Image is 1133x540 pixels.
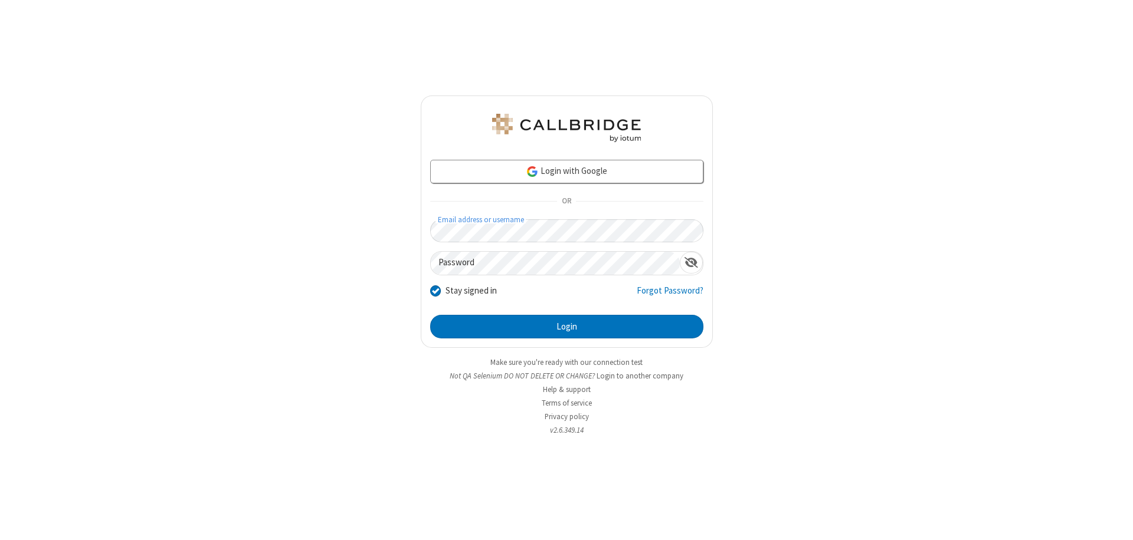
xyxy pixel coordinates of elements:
button: Login to another company [597,370,683,381]
li: Not QA Selenium DO NOT DELETE OR CHANGE? [421,370,713,381]
img: google-icon.png [526,165,539,178]
a: Privacy policy [545,411,589,422]
a: Terms of service [542,398,592,408]
a: Login with Google [430,160,703,183]
label: Stay signed in [446,284,497,298]
img: QA Selenium DO NOT DELETE OR CHANGE [490,114,643,142]
a: Make sure you're ready with our connection test [490,357,643,367]
a: Forgot Password? [637,284,703,307]
iframe: Chat [1103,509,1124,532]
li: v2.6.349.14 [421,424,713,436]
input: Email address or username [430,219,703,242]
span: OR [557,193,576,210]
input: Password [431,252,680,275]
button: Login [430,315,703,338]
a: Help & support [543,384,591,394]
div: Show password [680,252,703,274]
